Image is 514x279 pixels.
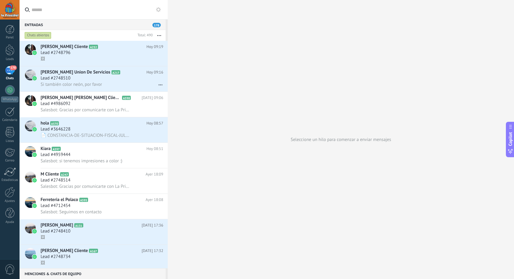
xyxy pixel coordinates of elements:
[146,120,163,126] span: Hoy 08:57
[20,219,168,244] a: avataricon[PERSON_NAME]A131[DATE] 17:36Lead #2748410🖼
[41,82,102,87] span: Si también color neón, por favor
[41,222,73,228] span: [PERSON_NAME]
[20,245,168,270] a: avataricon[PERSON_NAME] ClienteA167[DATE] 17:32Lead #2748734🖼
[122,96,131,100] span: A598
[10,65,17,70] span: 178
[20,268,166,279] div: Menciones & Chats de equipo
[1,76,19,80] div: Chats
[32,178,37,182] img: icon
[41,254,70,260] span: Lead #2748734
[20,41,168,66] a: avataricon[PERSON_NAME] ClienteA252Hoy 09:19Lead #2748796🖼
[50,121,59,125] span: A570
[32,51,37,55] img: icon
[41,120,49,126] span: hola
[145,197,163,203] span: Ayer 18:08
[89,249,98,253] span: A167
[41,69,110,75] span: [PERSON_NAME] Union De Servicios
[41,126,70,132] span: Lead #3646228
[41,228,70,234] span: Lead #2748410
[32,153,37,157] img: icon
[41,177,70,183] span: Lead #2748514
[20,168,168,193] a: avatariconM ClienteA247Ayer 18:09Lead #2748514Salesbot: Gracias por comunicarte con La Principal ...
[41,171,59,177] span: M Cliente
[41,50,70,56] span: Lead #2748796
[153,30,166,41] button: Más
[41,146,50,152] span: Kiara
[32,102,37,106] img: icon
[507,132,513,146] span: Copilot
[20,66,168,91] a: avataricon[PERSON_NAME] Union De ServiciosA217Hoy 09:16Lead #2748510Si también color neón, por favor
[32,76,37,80] img: icon
[146,146,163,152] span: Hoy 08:51
[135,32,153,38] div: Total: 490
[41,75,70,81] span: Lead #2748510
[20,19,166,30] div: Entradas
[41,248,88,254] span: [PERSON_NAME] Cliente
[112,70,120,74] span: A217
[52,147,60,151] span: A597
[41,209,102,215] span: Salesbot: Seguimos en contacto
[20,143,168,168] a: avatariconKiaraA597Hoy 08:51Lead #4959444Salesbot: si tenemos impresiones a color :)
[41,95,121,101] span: [PERSON_NAME] [PERSON_NAME] Cliente
[41,101,70,107] span: Lead #4986092
[60,172,69,176] span: A247
[41,158,122,164] span: Salesbot: si tenemos impresiones a color :)
[32,229,37,233] img: icon
[20,194,168,219] a: avatariconFerreteria el PolacoA595Ayer 18:08Lead #4712454Salesbot: Seguimos en contacto
[32,204,37,208] img: icon
[41,203,70,209] span: Lead #4712454
[41,56,45,62] span: 🖼
[146,44,163,50] span: Hoy 09:19
[1,36,19,40] div: Panel
[32,127,37,131] img: icon
[142,248,163,254] span: [DATE] 17:32
[1,199,19,203] div: Ajustes
[1,97,18,102] div: WhatsApp
[20,92,168,117] a: avataricon[PERSON_NAME] [PERSON_NAME] ClienteA598[DATE] 09:06Lead #4986092Salesbot: Gracias por c...
[1,57,19,61] div: Leads
[142,95,163,101] span: [DATE] 09:06
[41,184,130,189] span: Salesbot: Gracias por comunicarte con La Principal [PERSON_NAME] y Mercería. ¿Como podemos ayudarte?
[25,32,51,39] div: Chats abiertos
[1,139,19,143] div: Listas
[41,235,45,240] span: 🖼
[89,45,98,49] span: A252
[1,118,19,122] div: Calendario
[41,44,88,50] span: [PERSON_NAME] Cliente
[74,223,83,227] span: A131
[41,260,45,266] span: 🖼
[41,197,78,203] span: Ferreteria el Polaco
[1,178,19,182] div: Estadísticas
[146,69,163,75] span: Hoy 09:16
[152,23,161,27] span: 178
[142,222,163,228] span: [DATE] 17:36
[32,255,37,259] img: icon
[20,117,168,142] a: avatariconholaA570Hoy 08:57Lead #3646228📄 CONSTANCIA-DE-SITUACION-FISCAL-JULIO-2025-GE.pdf
[145,171,163,177] span: Ayer 18:09
[79,198,88,202] span: A595
[1,220,19,224] div: Ayuda
[41,133,130,138] span: 📄 CONSTANCIA-DE-SITUACION-FISCAL-JULIO-2025-GE.pdf
[41,107,130,113] span: Salesbot: Gracias por comunicarte con La Principal [PERSON_NAME] y Mercería. ¿Como podemos ayudarte?
[1,159,19,163] div: Correo
[41,152,70,158] span: Lead #4959444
